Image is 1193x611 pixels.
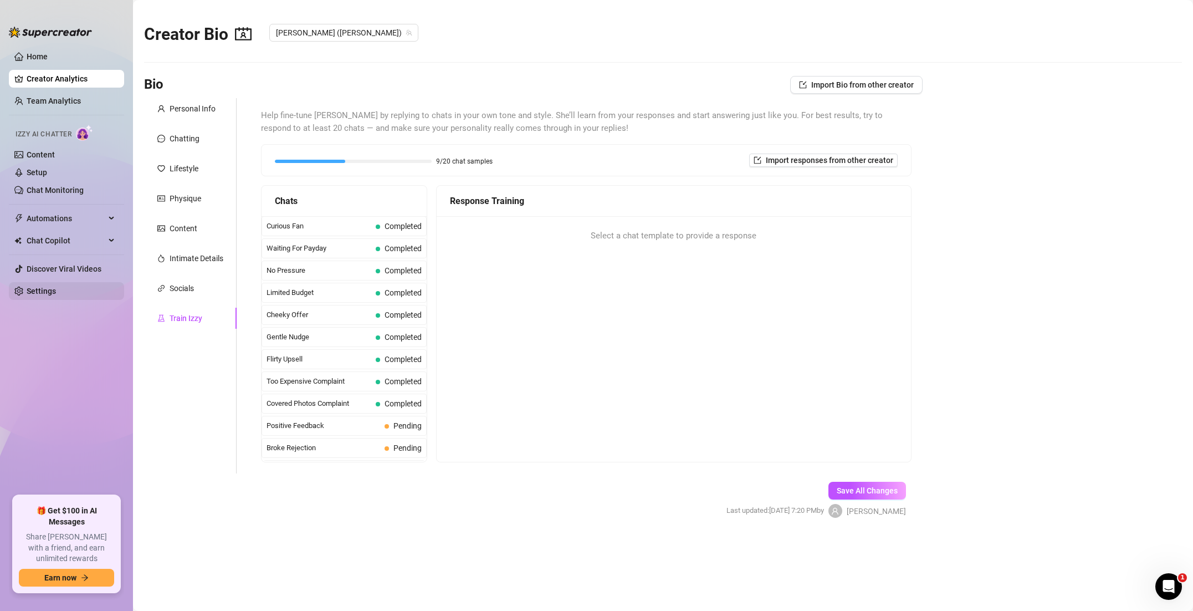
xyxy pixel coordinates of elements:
[267,221,371,232] span: Curious Fan
[267,265,371,276] span: No Pressure
[828,482,906,500] button: Save All Changes
[799,81,807,89] span: import
[267,332,371,343] span: Gentle Nudge
[267,442,380,454] span: Broke Rejection
[831,507,839,515] span: user
[591,230,756,243] span: Select a chat template to provide a response
[726,505,824,516] span: Last updated: [DATE] 7:20 PM by
[9,27,92,38] img: logo-BBDzfeDw.svg
[157,135,165,142] span: message
[19,506,114,527] span: 🎁 Get $100 in AI Messages
[385,399,422,408] span: Completed
[27,210,105,227] span: Automations
[847,505,906,517] span: [PERSON_NAME]
[170,162,198,175] div: Lifestyle
[385,333,422,342] span: Completed
[27,96,81,105] a: Team Analytics
[1155,573,1182,600] iframe: Intercom live chat
[276,24,412,41] span: ashley (ashleybelle)
[157,284,165,292] span: link
[790,76,923,94] button: Import Bio from other creator
[19,532,114,564] span: Share [PERSON_NAME] with a friend, and earn unlimited rewards
[170,222,197,235] div: Content
[393,444,422,452] span: Pending
[267,287,371,298] span: Limited Budget
[267,420,380,431] span: Positive Feedback
[261,109,912,135] span: Help fine-tune [PERSON_NAME] by replying to chats in your own tone and style. She’ll learn from y...
[27,70,115,88] a: Creator Analytics
[27,232,105,250] span: Chat Copilot
[19,569,114,587] button: Earn nowarrow-right
[406,29,412,36] span: team
[27,150,55,159] a: Content
[385,244,422,253] span: Completed
[385,222,422,231] span: Completed
[385,310,422,319] span: Completed
[267,309,371,320] span: Cheeky Offer
[385,266,422,275] span: Completed
[385,288,422,297] span: Completed
[754,156,761,164] span: import
[157,314,165,322] span: experiment
[170,312,202,324] div: Train Izzy
[170,133,199,145] div: Chatting
[81,574,89,582] span: arrow-right
[170,103,216,115] div: Personal Info
[235,26,252,42] span: contacts
[450,194,898,208] div: Response Training
[275,194,298,208] span: Chats
[14,214,23,223] span: thunderbolt
[44,573,76,582] span: Earn now
[385,355,422,364] span: Completed
[267,354,371,365] span: Flirty Upsell
[14,237,22,245] img: Chat Copilot
[385,377,422,386] span: Completed
[837,486,898,495] span: Save All Changes
[393,421,422,430] span: Pending
[170,282,194,294] div: Socials
[157,225,165,232] span: picture
[144,24,252,45] h2: Creator Bio
[267,243,371,254] span: Waiting For Payday
[76,125,93,141] img: AI Chatter
[16,129,71,140] span: Izzy AI Chatter
[766,156,893,165] span: Import responses from other creator
[27,168,47,177] a: Setup
[1178,573,1187,582] span: 1
[27,186,84,195] a: Chat Monitoring
[811,80,914,89] span: Import Bio from other creator
[749,154,898,167] button: Import responses from other creator
[157,254,165,262] span: fire
[144,76,163,94] h3: Bio
[170,192,201,205] div: Physique
[436,158,493,165] span: 9/20 chat samples
[157,195,165,202] span: idcard
[27,264,101,273] a: Discover Viral Videos
[157,105,165,113] span: user
[267,376,371,387] span: Too Expensive Complaint
[27,52,48,61] a: Home
[267,398,371,409] span: Covered Photos Complaint
[170,252,223,264] div: Intimate Details
[27,287,56,296] a: Settings
[157,165,165,172] span: heart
